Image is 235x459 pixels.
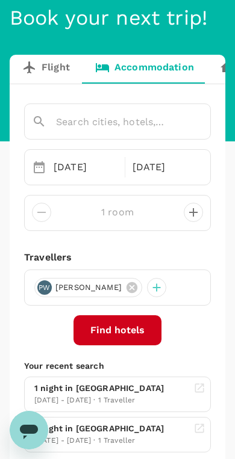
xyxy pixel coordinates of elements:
div: 1 night in [GEOGRAPHIC_DATA] [34,382,164,395]
p: Your recent search [24,360,211,372]
button: Find hotels [74,315,161,345]
span: [PERSON_NAME] [48,282,129,294]
div: [DATE] [49,155,122,179]
a: Accommodation [83,55,207,84]
div: Travellers [24,250,211,265]
input: Add rooms [61,203,174,222]
div: [DATE] - [DATE] · 1 Traveller [34,435,164,447]
div: 1 night in [GEOGRAPHIC_DATA] [34,422,164,435]
div: [DATE] - [DATE] · 1 Traveller [34,395,164,407]
h4: Book your next trip! [10,5,225,31]
a: Flight [10,55,83,84]
input: Search cities, hotels, work locations [32,112,169,131]
div: PW[PERSON_NAME] [34,278,142,297]
button: decrease [184,203,203,222]
button: Open [202,121,204,123]
div: [DATE] [128,155,201,179]
div: PW [37,280,52,295]
iframe: Button to launch messaging window [10,411,48,449]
